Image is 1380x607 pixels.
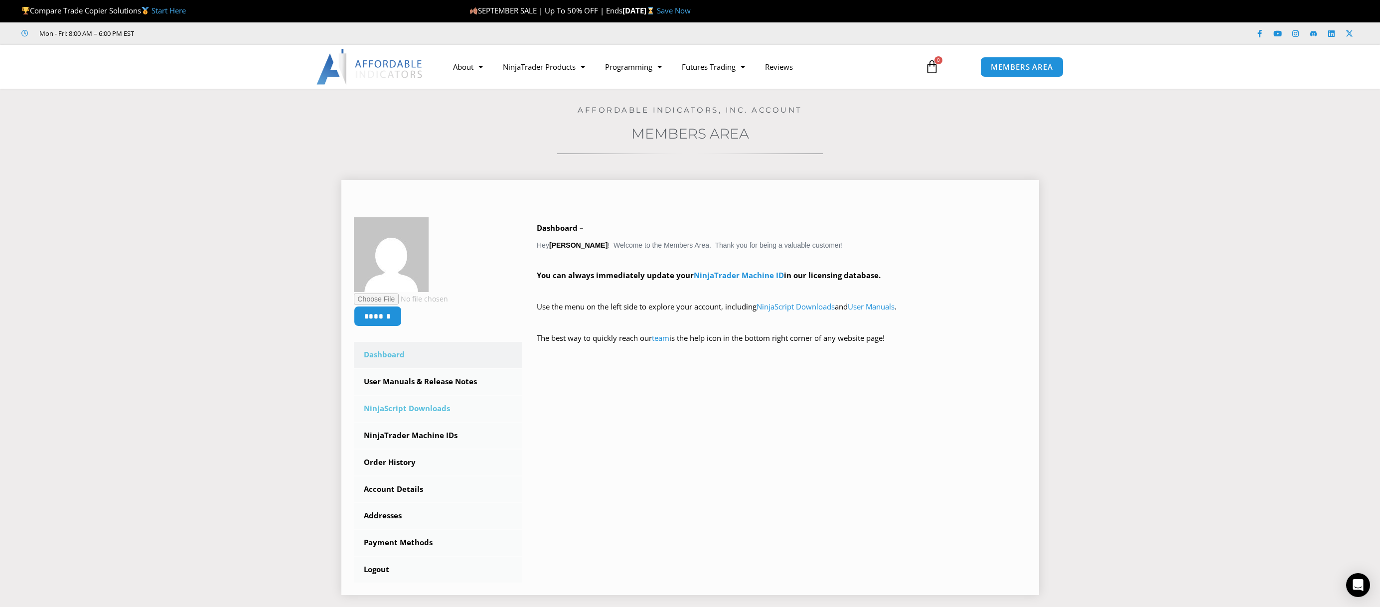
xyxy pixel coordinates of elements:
[622,5,657,15] strong: [DATE]
[21,5,186,15] span: Compare Trade Copier Solutions
[354,396,522,422] a: NinjaScript Downloads
[755,55,803,78] a: Reviews
[631,125,749,142] a: Members Area
[354,503,522,529] a: Addresses
[443,55,493,78] a: About
[578,105,802,115] a: Affordable Indicators, Inc. Account
[848,302,895,311] a: User Manuals
[354,217,429,292] img: 9307745ba071370ab2f14fdcf1de0e805a61e3da7feede444947d3021ea42a84
[469,5,622,15] span: SEPTEMBER SALE | Up To 50% OFF | Ends
[991,63,1053,71] span: MEMBERS AREA
[443,55,914,78] nav: Menu
[354,557,522,583] a: Logout
[537,223,584,233] b: Dashboard –
[1346,573,1370,597] div: Open Intercom Messenger
[910,52,954,81] a: 0
[757,302,835,311] a: NinjaScript Downloads
[694,270,784,280] a: NinjaTrader Machine ID
[354,369,522,395] a: User Manuals & Release Notes
[934,56,942,64] span: 0
[152,5,186,15] a: Start Here
[537,270,881,280] strong: You can always immediately update your in our licensing database.
[672,55,755,78] a: Futures Trading
[354,423,522,449] a: NinjaTrader Machine IDs
[537,300,1027,328] p: Use the menu on the left side to explore your account, including and .
[537,221,1027,359] div: Hey ! Welcome to the Members Area. Thank you for being a valuable customer!
[354,342,522,368] a: Dashboard
[354,530,522,556] a: Payment Methods
[595,55,672,78] a: Programming
[142,7,149,14] img: 🥇
[37,27,134,39] span: Mon - Fri: 8:00 AM – 6:00 PM EST
[148,28,298,38] iframe: Customer reviews powered by Trustpilot
[549,241,608,249] strong: [PERSON_NAME]
[493,55,595,78] a: NinjaTrader Products
[657,5,691,15] a: Save Now
[537,331,1027,359] p: The best way to quickly reach our is the help icon in the bottom right corner of any website page!
[354,342,522,583] nav: Account pages
[354,450,522,475] a: Order History
[470,7,477,14] img: 🍂
[647,7,654,14] img: ⌛
[652,333,669,343] a: team
[22,7,29,14] img: 🏆
[980,57,1064,77] a: MEMBERS AREA
[354,476,522,502] a: Account Details
[316,49,424,85] img: LogoAI | Affordable Indicators – NinjaTrader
